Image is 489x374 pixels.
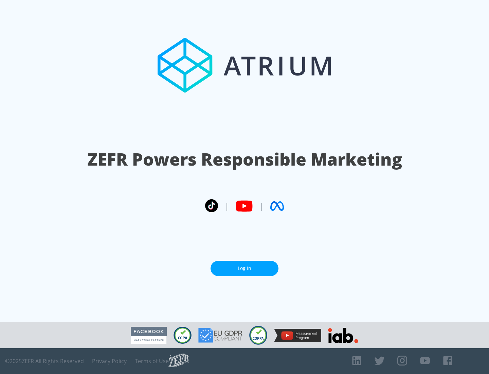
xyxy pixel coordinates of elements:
img: Facebook Marketing Partner [131,327,167,344]
img: YouTube Measurement Program [274,329,321,342]
a: Terms of Use [135,358,169,364]
span: | [259,201,264,211]
a: Privacy Policy [92,358,127,364]
h1: ZEFR Powers Responsible Marketing [87,148,402,171]
span: | [225,201,229,211]
img: GDPR Compliant [198,328,242,343]
a: Log In [211,261,278,276]
img: COPPA Compliant [249,326,267,345]
span: © 2025 ZEFR All Rights Reserved [5,358,84,364]
img: IAB [328,328,358,343]
img: CCPA Compliant [174,327,192,344]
